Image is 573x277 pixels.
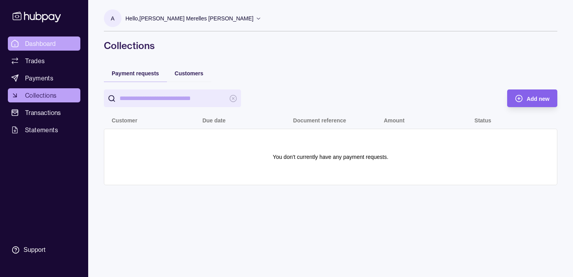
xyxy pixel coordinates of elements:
[25,91,56,100] span: Collections
[273,153,388,161] p: You don't currently have any payment requests.
[25,39,56,48] span: Dashboard
[8,36,80,51] a: Dashboard
[384,117,404,124] p: Amount
[112,117,137,124] p: Customer
[527,96,549,102] span: Add new
[24,246,45,254] div: Support
[202,117,225,124] p: Due date
[112,70,159,77] span: Payment requests
[8,54,80,68] a: Trades
[25,56,45,66] span: Trades
[25,73,53,83] span: Payments
[8,242,80,258] a: Support
[120,89,225,107] input: search
[507,89,557,107] button: Add new
[8,123,80,137] a: Statements
[293,117,346,124] p: Document reference
[475,117,491,124] p: Status
[104,39,557,52] h1: Collections
[175,70,203,77] span: Customers
[8,106,80,120] a: Transactions
[8,71,80,85] a: Payments
[111,14,114,23] p: A
[25,108,61,117] span: Transactions
[125,14,254,23] p: Hello, [PERSON_NAME] Merelles [PERSON_NAME]
[25,125,58,135] span: Statements
[8,88,80,102] a: Collections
